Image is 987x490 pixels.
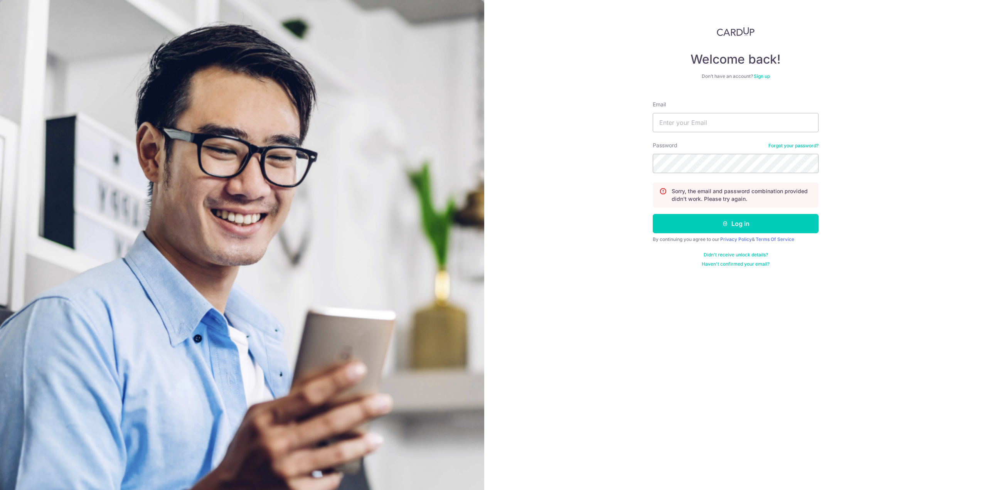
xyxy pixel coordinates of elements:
input: Enter your Email [653,113,819,132]
a: Sign up [754,73,770,79]
button: Log in [653,214,819,233]
div: Don’t have an account? [653,73,819,79]
p: Sorry, the email and password combination provided didn't work. Please try again. [672,187,812,203]
label: Email [653,101,666,108]
a: Forgot your password? [768,143,819,149]
a: Terms Of Service [756,236,794,242]
a: Privacy Policy [720,236,752,242]
label: Password [653,141,677,149]
img: CardUp Logo [717,27,755,36]
div: By continuing you agree to our & [653,236,819,242]
a: Didn't receive unlock details? [704,252,768,258]
a: Haven't confirmed your email? [702,261,770,267]
h4: Welcome back! [653,52,819,67]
